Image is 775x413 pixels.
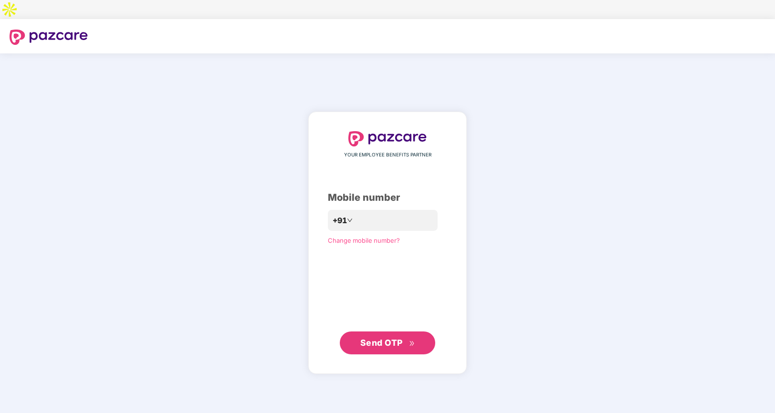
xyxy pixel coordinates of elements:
[347,217,353,223] span: down
[340,331,435,354] button: Send OTPdouble-right
[360,338,403,348] span: Send OTP
[344,151,431,159] span: YOUR EMPLOYEE BENEFITS PARTNER
[328,237,400,244] a: Change mobile number?
[409,341,415,347] span: double-right
[328,190,447,205] div: Mobile number
[348,131,427,146] img: logo
[333,215,347,227] span: +91
[10,30,88,45] img: logo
